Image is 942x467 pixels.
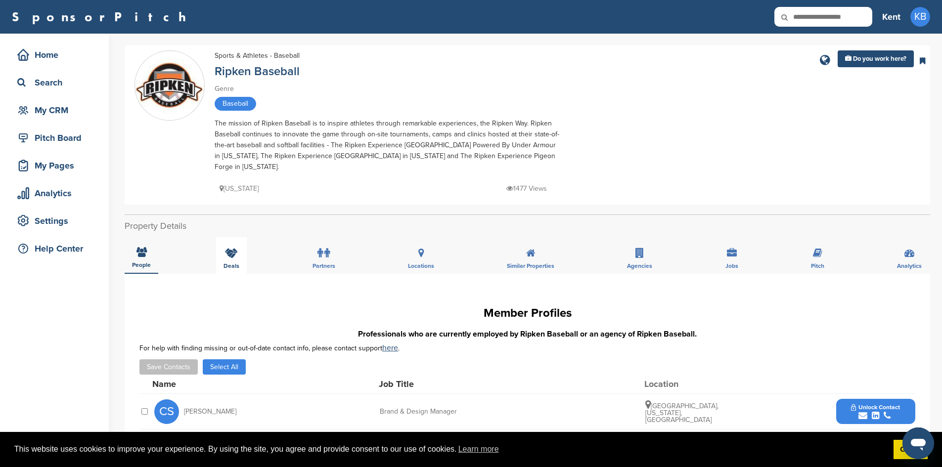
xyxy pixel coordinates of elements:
span: Baseball [215,97,256,111]
div: Location [644,380,718,388]
button: Unlock Contact [839,397,912,426]
a: SponsorPitch [12,10,192,23]
span: Agencies [627,263,652,269]
span: Partners [313,263,335,269]
a: Pitch Board [10,127,99,149]
div: Job Title [379,380,527,388]
a: My CRM [10,99,99,122]
span: Deals [224,263,239,269]
span: Analytics [897,263,922,269]
a: Analytics [10,182,99,205]
span: KB [910,7,930,27]
a: Help Center [10,237,99,260]
p: 1477 Views [506,182,547,195]
div: Home [15,46,99,64]
div: The mission of Ripken Baseball is to inspire athletes through remarkable experiences, the Ripken ... [215,118,561,172]
a: Search [10,71,99,94]
span: This website uses cookies to improve your experience. By using the site, you agree and provide co... [14,442,886,457]
div: Help Center [15,240,99,257]
span: [PERSON_NAME] [184,408,236,415]
span: Unlock Contact [851,404,900,411]
h3: Kent [882,10,900,24]
a: Settings [10,210,99,232]
a: Kent [882,6,900,28]
div: Analytics [15,184,99,202]
div: Sports & Athletes - Baseball [215,50,300,61]
p: [US_STATE] [220,182,259,195]
a: learn more about cookies [457,442,500,457]
span: People [132,262,151,268]
div: My CRM [15,101,99,119]
div: Name [152,380,261,388]
div: Search [15,74,99,91]
span: Do you work here? [853,55,906,63]
a: Home [10,43,99,66]
a: My Pages [10,154,99,177]
button: Save Contacts [139,359,198,375]
a: Ripken Baseball [215,64,300,79]
div: Brand & Design Manager [380,408,528,415]
h1: Member Profiles [139,304,915,322]
span: CS [154,399,179,424]
div: For help with finding missing or out-of-date contact info, please contact support . [139,344,915,352]
span: Locations [408,263,434,269]
h2: Property Details [125,219,930,233]
span: Jobs [725,263,738,269]
button: Select All [203,359,246,375]
span: Pitch [811,263,824,269]
div: Genre [215,84,561,94]
div: Pitch Board [15,129,99,147]
h3: Professionals who are currently employed by Ripken Baseball or an agency of Ripken Baseball. [139,328,915,340]
a: here [382,343,398,353]
div: My Pages [15,157,99,174]
div: Settings [15,212,99,230]
a: dismiss cookie message [894,440,928,460]
span: Similar Properties [507,263,554,269]
img: Sponsorpitch & Ripken Baseball [135,51,204,121]
a: Do you work here? [838,50,914,67]
span: [GEOGRAPHIC_DATA], [US_STATE], [GEOGRAPHIC_DATA] [645,402,718,424]
iframe: Button to launch messaging window [902,427,934,459]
